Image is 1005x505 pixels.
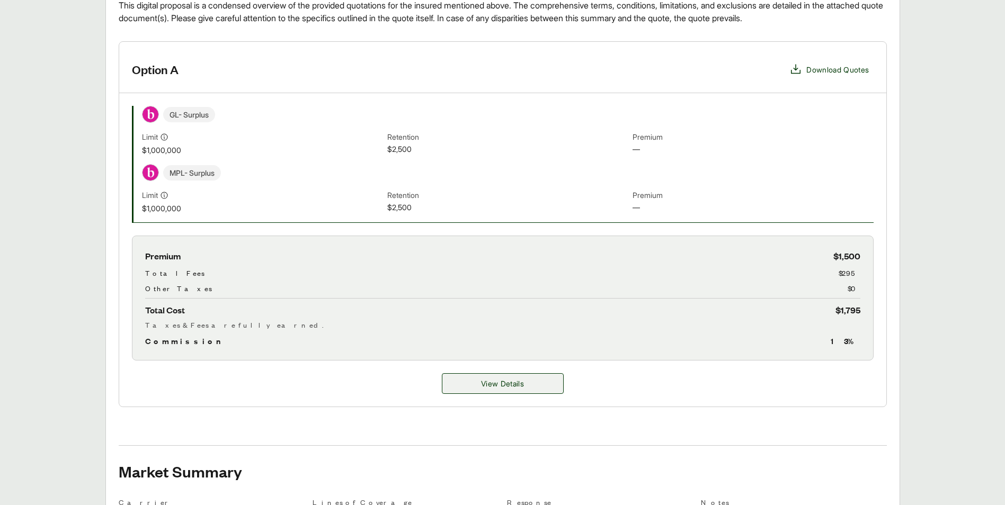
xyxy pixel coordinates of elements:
[163,107,215,122] span: GL - Surplus
[833,249,860,263] span: $1,500
[145,303,185,317] span: Total Cost
[387,131,628,143] span: Retention
[145,267,204,278] span: Total Fees
[145,249,181,263] span: Premium
[848,283,860,294] span: $0
[143,106,158,122] img: Beazley
[142,190,158,201] span: Limit
[387,143,628,156] span: $2,500
[387,202,628,214] span: $2,500
[839,267,860,278] span: $295
[806,64,869,75] span: Download Quotes
[142,131,158,142] span: Limit
[119,463,887,480] h2: Market Summary
[145,319,860,330] div: Taxes & Fees are fully earned.
[633,202,874,214] span: —
[387,190,628,202] span: Retention
[831,335,860,347] span: 13 %
[145,283,212,294] span: Other Taxes
[785,59,873,80] button: Download Quotes
[633,190,874,202] span: Premium
[142,145,383,156] span: $1,000,000
[132,61,179,77] h3: Option A
[835,303,860,317] span: $1,795
[145,335,226,347] span: Commission
[633,131,874,143] span: Premium
[142,203,383,214] span: $1,000,000
[163,165,221,181] span: MPL - Surplus
[143,165,158,181] img: Beazley
[442,373,564,394] a: Option A details
[442,373,564,394] button: View Details
[481,378,524,389] span: View Details
[633,143,874,156] span: —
